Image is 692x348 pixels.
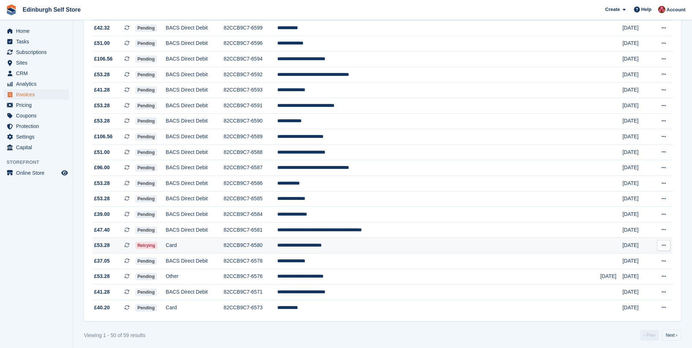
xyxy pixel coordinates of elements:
[622,67,651,82] td: [DATE]
[16,36,60,47] span: Tasks
[94,24,110,32] span: £42.32
[16,89,60,100] span: Invoices
[166,67,224,82] td: BACS Direct Debit
[622,20,651,36] td: [DATE]
[166,36,224,51] td: BACS Direct Debit
[600,269,623,285] td: [DATE]
[224,20,277,36] td: 82CCB9C7-6599
[622,176,651,192] td: [DATE]
[4,36,69,47] a: menu
[94,86,110,94] span: £41.28
[166,222,224,238] td: BACS Direct Debit
[622,129,651,145] td: [DATE]
[224,36,277,51] td: 82CCB9C7-6596
[4,89,69,100] a: menu
[16,26,60,36] span: Home
[135,71,157,78] span: Pending
[622,207,651,223] td: [DATE]
[605,6,620,13] span: Create
[166,207,224,223] td: BACS Direct Debit
[166,51,224,67] td: BACS Direct Debit
[622,285,651,300] td: [DATE]
[622,36,651,51] td: [DATE]
[16,100,60,110] span: Pricing
[224,51,277,67] td: 82CCB9C7-6594
[135,24,157,32] span: Pending
[166,98,224,114] td: BACS Direct Debit
[4,58,69,68] a: menu
[224,191,277,207] td: 82CCB9C7-6585
[622,269,651,285] td: [DATE]
[16,47,60,57] span: Subscriptions
[622,238,651,254] td: [DATE]
[20,4,84,16] a: Edinburgh Self Store
[622,82,651,98] td: [DATE]
[166,20,224,36] td: BACS Direct Debit
[224,285,277,300] td: 82CCB9C7-6571
[622,222,651,238] td: [DATE]
[622,144,651,160] td: [DATE]
[166,191,224,207] td: BACS Direct Debit
[4,47,69,57] a: menu
[94,195,110,202] span: £53.28
[16,121,60,131] span: Protection
[94,133,113,140] span: £106.56
[224,98,277,114] td: 82CCB9C7-6591
[135,258,157,265] span: Pending
[224,67,277,82] td: 82CCB9C7-6592
[84,332,146,339] div: Viewing 1 - 50 of 59 results
[622,300,651,315] td: [DATE]
[135,211,157,218] span: Pending
[94,164,110,171] span: £96.00
[4,142,69,152] a: menu
[4,79,69,89] a: menu
[166,285,224,300] td: BACS Direct Debit
[224,300,277,315] td: 82CCB9C7-6573
[224,222,277,238] td: 82CCB9C7-6581
[224,82,277,98] td: 82CCB9C7-6593
[135,242,158,249] span: Retrying
[135,55,157,63] span: Pending
[16,58,60,68] span: Sites
[16,132,60,142] span: Settings
[135,227,157,234] span: Pending
[135,86,157,94] span: Pending
[622,254,651,269] td: [DATE]
[94,272,110,280] span: £53.28
[94,71,110,78] span: £53.28
[94,288,110,296] span: £41.28
[135,117,157,125] span: Pending
[94,102,110,109] span: £53.28
[4,168,69,178] a: menu
[224,144,277,160] td: 82CCB9C7-6588
[4,100,69,110] a: menu
[94,179,110,187] span: £53.28
[641,6,652,13] span: Help
[135,133,157,140] span: Pending
[135,289,157,296] span: Pending
[640,330,659,341] a: Previous
[135,102,157,109] span: Pending
[622,113,651,129] td: [DATE]
[16,79,60,89] span: Analytics
[224,238,277,254] td: 82CCB9C7-6580
[666,6,685,13] span: Account
[6,4,17,15] img: stora-icon-8386f47178a22dfd0bd8f6a31ec36ba5ce8667c1dd55bd0f319d3a0aa187defe.svg
[224,176,277,192] td: 82CCB9C7-6586
[166,82,224,98] td: BACS Direct Debit
[16,68,60,78] span: CRM
[94,148,110,156] span: £51.00
[94,55,113,63] span: £106.56
[224,129,277,145] td: 82CCB9C7-6589
[166,300,224,315] td: Card
[639,330,683,341] nav: Pages
[224,254,277,269] td: 82CCB9C7-6578
[166,238,224,254] td: Card
[622,98,651,114] td: [DATE]
[135,304,157,312] span: Pending
[166,160,224,176] td: BACS Direct Debit
[166,144,224,160] td: BACS Direct Debit
[166,129,224,145] td: BACS Direct Debit
[135,180,157,187] span: Pending
[135,164,157,171] span: Pending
